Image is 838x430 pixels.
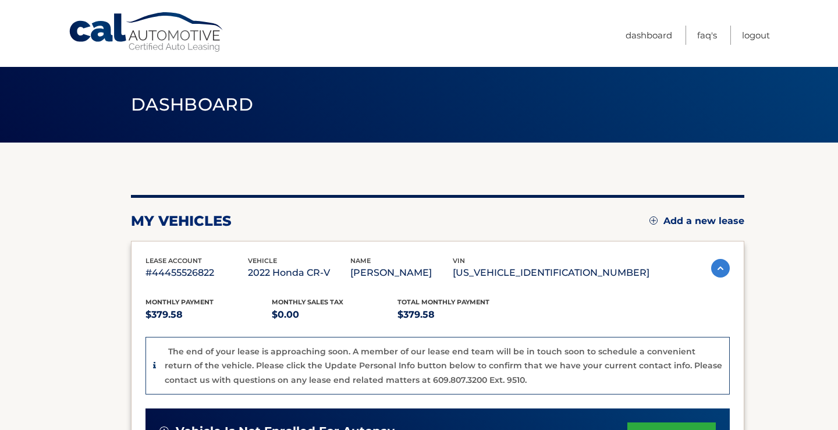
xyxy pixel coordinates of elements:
[697,26,717,45] a: FAQ's
[711,259,730,278] img: accordion-active.svg
[145,265,248,281] p: #44455526822
[131,94,253,115] span: Dashboard
[350,265,453,281] p: [PERSON_NAME]
[272,298,343,306] span: Monthly sales Tax
[272,307,398,323] p: $0.00
[131,212,232,230] h2: my vehicles
[68,12,225,53] a: Cal Automotive
[350,257,371,265] span: name
[453,257,465,265] span: vin
[145,298,214,306] span: Monthly Payment
[742,26,770,45] a: Logout
[145,307,272,323] p: $379.58
[649,215,744,227] a: Add a new lease
[453,265,649,281] p: [US_VEHICLE_IDENTIFICATION_NUMBER]
[626,26,672,45] a: Dashboard
[397,307,524,323] p: $379.58
[145,257,202,265] span: lease account
[165,346,722,385] p: The end of your lease is approaching soon. A member of our lease end team will be in touch soon t...
[248,265,350,281] p: 2022 Honda CR-V
[397,298,489,306] span: Total Monthly Payment
[248,257,277,265] span: vehicle
[649,216,658,225] img: add.svg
